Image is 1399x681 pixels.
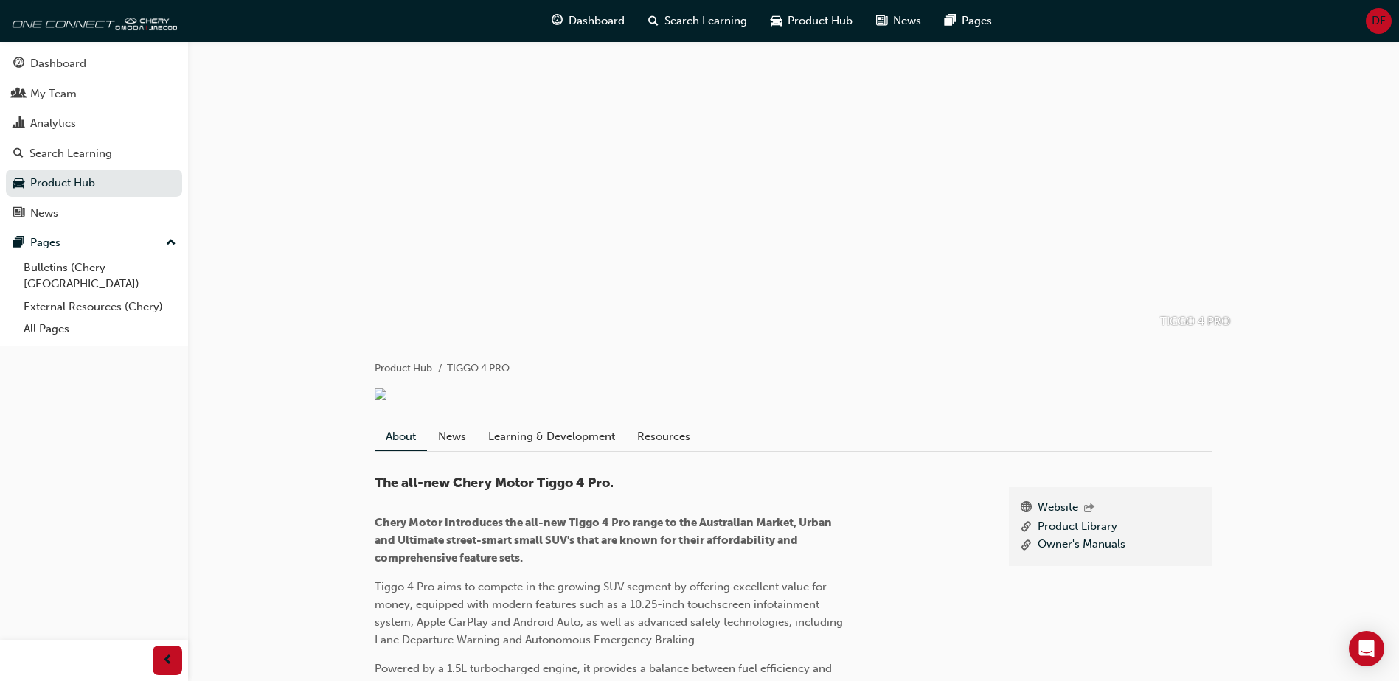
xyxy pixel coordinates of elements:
a: Website [1038,499,1078,518]
span: Dashboard [569,13,625,29]
span: up-icon [166,234,176,253]
span: link-icon [1021,518,1032,537]
button: DashboardMy TeamAnalyticsSearch LearningProduct HubNews [6,47,182,229]
a: news-iconNews [864,6,933,36]
span: car-icon [771,12,782,30]
span: pages-icon [945,12,956,30]
a: About [375,423,427,452]
span: Pages [962,13,992,29]
a: search-iconSearch Learning [636,6,759,36]
li: TIGGO 4 PRO [447,360,510,377]
button: DF [1366,8,1392,34]
a: News [427,423,477,451]
span: guage-icon [552,12,563,30]
span: people-icon [13,88,24,101]
div: My Team [30,85,77,102]
a: External Resources (Chery) [18,296,182,318]
span: car-icon [13,177,24,190]
span: pages-icon [13,237,24,250]
span: news-icon [13,207,24,220]
a: Learning & Development [477,423,626,451]
img: oneconnect [7,6,177,35]
button: Pages [6,229,182,256]
span: news-icon [876,12,887,30]
span: The all-new Chery Motor Tiggo 4 Pro. [375,475,614,491]
span: Chery Motor introduces the all-new Tiggo 4 Pro range to the Australian Market, Urban and Ultimate... [375,516,834,565]
a: News [6,200,182,227]
div: News [30,205,58,222]
a: guage-iconDashboard [540,6,636,36]
span: Tiggo 4 Pro aims to compete in the growing SUV segment by offering excellent value for money, equ... [375,580,846,646]
div: Search Learning [29,145,112,162]
div: Dashboard [30,55,86,72]
span: search-icon [648,12,659,30]
a: Search Learning [6,140,182,167]
span: DF [1372,13,1386,29]
span: www-icon [1021,499,1032,518]
a: Product Hub [6,170,182,197]
span: Search Learning [664,13,747,29]
div: Analytics [30,115,76,132]
a: Owner's Manuals [1038,536,1125,554]
p: TIGGO 4 PRO [1160,313,1230,330]
a: Product Hub [375,362,432,374]
a: Bulletins (Chery - [GEOGRAPHIC_DATA]) [18,256,182,296]
span: Product Hub [788,13,853,29]
a: Resources [626,423,701,451]
span: News [893,13,921,29]
span: chart-icon [13,117,24,130]
img: 0ac8fa1c-0539-4e9f-9637-5034b95faadc.png [375,388,386,400]
span: outbound-icon [1084,503,1094,515]
a: Analytics [6,110,182,137]
a: My Team [6,80,182,108]
span: link-icon [1021,536,1032,554]
a: car-iconProduct Hub [759,6,864,36]
a: Product Library [1038,518,1117,537]
span: search-icon [13,147,24,161]
span: guage-icon [13,57,24,71]
a: All Pages [18,318,182,340]
div: Pages [30,234,60,251]
span: prev-icon [162,652,173,670]
a: pages-iconPages [933,6,1004,36]
a: Dashboard [6,50,182,77]
div: Open Intercom Messenger [1349,631,1384,666]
